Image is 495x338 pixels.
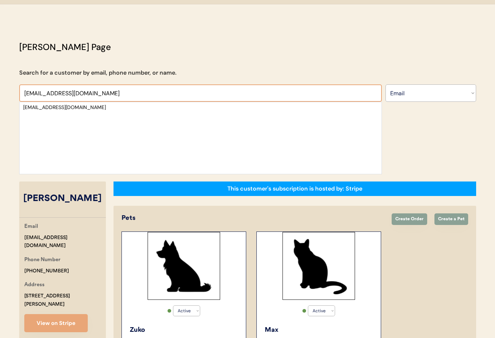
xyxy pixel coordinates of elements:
div: [PHONE_NUMBER] [24,267,69,275]
img: Rectangle%2029.svg [148,232,220,300]
div: Email [24,222,38,231]
div: Zuko [130,325,239,335]
img: Rectangle%2029%20%281%29.svg [282,232,355,300]
input: Search by email [19,84,382,102]
div: Pets [121,213,384,223]
div: [EMAIL_ADDRESS][DOMAIN_NAME] [23,104,378,111]
div: [EMAIL_ADDRESS][DOMAIN_NAME] [24,234,106,250]
div: Search for a customer by email, phone number, or name. [19,68,177,77]
div: [PERSON_NAME] Page [19,41,111,54]
div: Address [24,281,45,290]
div: [STREET_ADDRESS][PERSON_NAME] [24,292,106,309]
div: This customer's subscription is hosted by: Stripe [227,185,362,193]
button: Create a Pet [434,213,468,225]
button: View on Stripe [24,314,88,332]
div: Max [265,325,374,335]
div: [PERSON_NAME] [19,192,106,206]
div: Phone Number [24,256,61,265]
button: Create Order [392,213,427,225]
